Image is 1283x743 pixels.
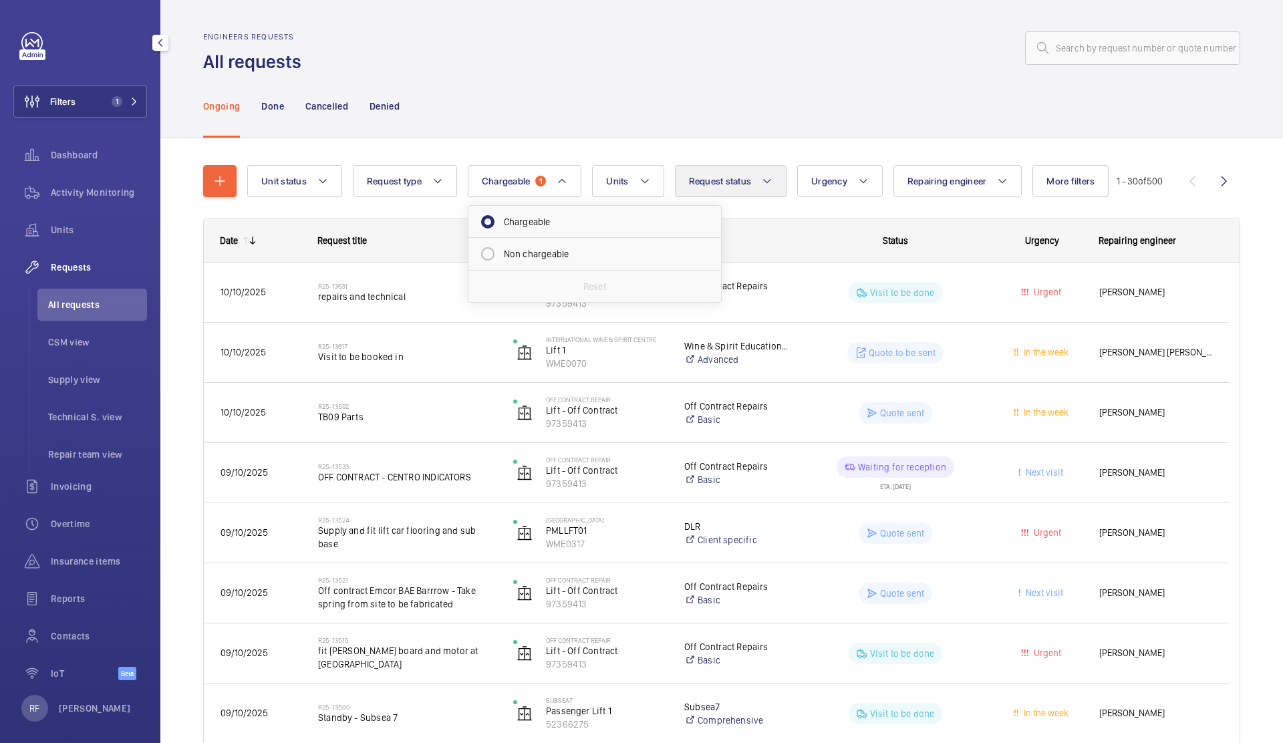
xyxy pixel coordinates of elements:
[221,287,266,297] span: 10/10/2025
[517,345,533,361] img: elevator.svg
[684,293,789,306] a: Basic
[353,165,457,197] button: Request type
[51,555,147,568] span: Insurance items
[305,100,348,113] p: Cancelled
[546,357,667,370] p: WME0070
[318,703,496,711] h2: R25-13500
[880,478,911,490] div: ETA: [DATE]
[221,587,268,598] span: 09/10/2025
[517,585,533,601] img: elevator.svg
[606,176,628,186] span: Units
[261,176,307,186] span: Unit status
[1099,525,1212,541] span: [PERSON_NAME]
[221,467,268,478] span: 09/10/2025
[689,176,752,186] span: Request status
[546,516,667,524] p: [GEOGRAPHIC_DATA]
[684,473,789,486] a: Basic
[546,477,667,490] p: 97359413
[880,527,925,540] p: Quote sent
[48,410,147,424] span: Technical S. view
[546,297,667,310] p: 97359413
[546,524,667,537] p: PMLLFT01
[51,148,147,162] span: Dashboard
[318,410,496,424] span: TB09 Parts
[247,165,342,197] button: Unit status
[858,460,946,474] p: Waiting for reception
[51,186,147,199] span: Activity Monitoring
[482,176,531,186] span: Chargeable
[517,706,533,722] img: elevator.svg
[583,280,606,293] p: Reset
[1031,527,1061,538] span: Urgent
[1099,585,1212,601] span: [PERSON_NAME]
[48,335,147,349] span: CSM view
[546,537,667,551] p: WME0317
[546,644,667,657] p: Lift - Off Contract
[318,342,496,350] h2: R25-13617
[221,347,266,357] span: 10/10/2025
[684,279,789,293] p: Off Contract Repairs
[318,524,496,551] span: Supply and fit lift car flooring and sub base
[51,517,147,531] span: Overtime
[318,402,496,410] h2: R25-13592
[684,533,789,547] a: Client specific
[1023,587,1063,598] span: Next visit
[1025,31,1240,65] input: Search by request number or quote number
[907,176,987,186] span: Repairing engineer
[1025,235,1059,246] span: Urgency
[546,456,667,464] p: Off Contract Repair
[51,261,147,274] span: Requests
[370,100,400,113] p: Denied
[546,396,667,404] p: Off Contract Repair
[317,235,367,246] span: Request title
[684,653,789,667] a: Basic
[13,86,147,118] button: Filters1
[870,286,935,299] p: Visit to be done
[1099,465,1212,480] span: [PERSON_NAME]
[318,576,496,584] h2: R25-13521
[684,580,789,593] p: Off Contract Repairs
[203,32,309,41] h2: Engineers requests
[1099,285,1212,300] span: [PERSON_NAME]
[546,576,667,584] p: Off Contract Repair
[546,597,667,611] p: 97359413
[48,448,147,461] span: Repair team view
[221,647,268,658] span: 09/10/2025
[51,592,147,605] span: Reports
[318,516,496,524] h2: R25-13524
[546,404,667,417] p: Lift - Off Contract
[684,460,789,473] p: Off Contract Repairs
[517,405,533,421] img: elevator.svg
[592,165,664,197] button: Units
[546,417,667,430] p: 97359413
[261,100,283,113] p: Done
[517,525,533,541] img: elevator.svg
[546,704,667,718] p: Passenger Lift 1
[684,714,789,727] a: Comprehensive
[51,480,147,493] span: Invoicing
[1031,647,1061,658] span: Urgent
[546,584,667,597] p: Lift - Off Contract
[203,100,240,113] p: Ongoing
[318,644,496,671] span: fit [PERSON_NAME] board and motor at [GEOGRAPHIC_DATA]
[318,350,496,363] span: Visit to be booked in
[1117,176,1163,186] span: 1 - 30 500
[546,696,667,704] p: Subsea7
[1032,165,1109,197] button: More filters
[51,667,118,680] span: IoT
[684,640,789,653] p: Off Contract Repairs
[880,587,925,600] p: Quote sent
[546,718,667,731] p: 52366275
[1046,176,1095,186] span: More filters
[1099,706,1212,721] span: [PERSON_NAME]
[535,176,546,186] span: 1
[880,406,925,420] p: Quote sent
[684,593,789,607] a: Basic
[869,346,936,359] p: Quote to be sent
[883,235,908,246] span: Status
[468,165,582,197] button: Chargeable1
[684,700,789,714] p: Subsea7
[318,462,496,470] h2: R25-13533
[221,527,268,538] span: 09/10/2025
[1099,645,1212,661] span: [PERSON_NAME]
